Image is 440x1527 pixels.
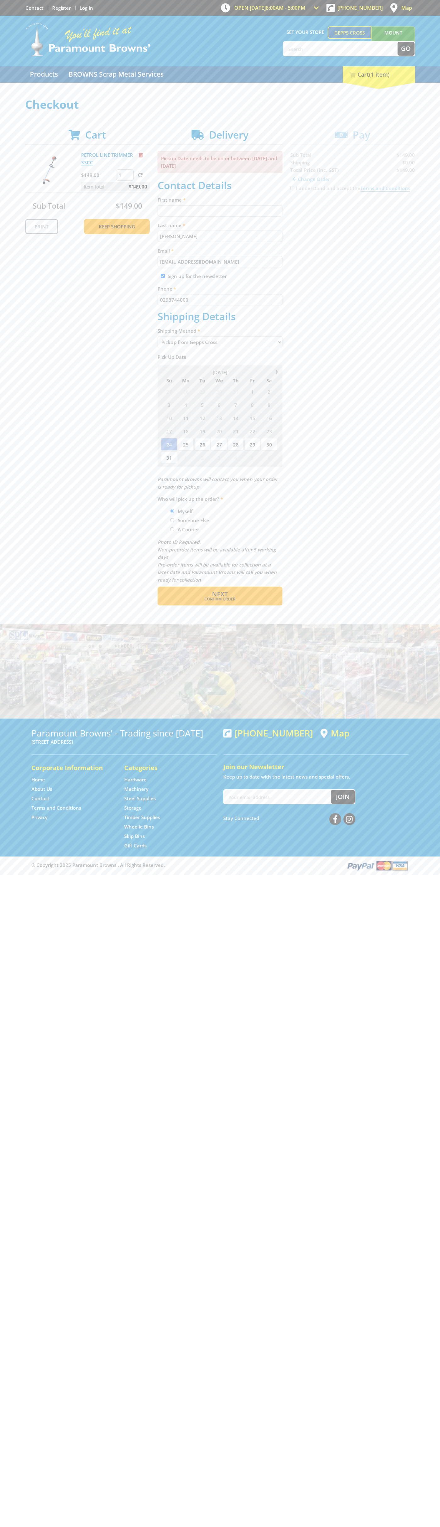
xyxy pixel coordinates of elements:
[178,438,194,451] span: 25
[158,285,282,293] label: Phone
[228,451,244,464] span: 4
[124,786,148,792] a: Go to the Machinery page
[158,231,282,242] input: Please enter your last name.
[228,438,244,451] span: 28
[31,738,217,746] p: [STREET_ADDRESS]
[398,42,415,56] button: Go
[244,438,260,451] span: 29
[194,376,210,385] span: Tu
[158,247,282,255] label: Email
[261,438,277,451] span: 30
[25,66,63,83] a: Go to the Products page
[124,795,156,802] a: Go to the Steel Supplies page
[211,451,227,464] span: 3
[161,438,177,451] span: 24
[33,201,65,211] span: Sub Total
[64,66,168,83] a: Go to the BROWNS Scrap Metal Services page
[261,376,277,385] span: Sa
[261,385,277,398] span: 2
[194,385,210,398] span: 29
[158,196,282,204] label: First name
[211,438,227,451] span: 27
[175,524,201,535] label: A Courier
[158,336,282,348] select: Please select a shipping method.
[244,425,260,437] span: 22
[161,425,177,437] span: 17
[224,790,331,804] input: Your email address
[194,412,210,424] span: 12
[194,451,210,464] span: 2
[168,273,227,279] label: Sign up for the newsletter
[223,763,409,771] h5: Join our Newsletter
[124,805,142,811] a: Go to the Storage page
[212,590,228,598] span: Next
[25,5,43,11] a: Go to the Contact page
[261,412,277,424] span: 16
[223,773,409,780] p: Keep up to date with the latest news and special offers.
[81,152,133,166] a: PETROL LINE TRIMMER 33CC
[244,412,260,424] span: 15
[211,412,227,424] span: 13
[223,811,355,826] div: Stay Connected
[158,179,282,191] h2: Contact Details
[211,385,227,398] span: 30
[369,71,390,78] span: (1 item)
[178,398,194,411] span: 4
[266,4,305,11] span: 8:00am - 5:00pm
[261,398,277,411] span: 9
[31,151,69,189] img: PETROL LINE TRIMMER 33CC
[228,376,244,385] span: Th
[31,814,47,821] a: Go to the Privacy page
[178,412,194,424] span: 11
[25,98,415,111] h1: Checkout
[161,451,177,464] span: 31
[244,376,260,385] span: Fr
[178,385,194,398] span: 28
[328,26,371,39] a: Gepps Cross
[320,728,349,738] a: View a map of Gepps Cross location
[194,438,210,451] span: 26
[158,151,282,173] p: Pickup Date needs to be on or between [DATE] and [DATE]
[124,776,147,783] a: Go to the Hardware page
[161,385,177,398] span: 27
[209,128,248,141] span: Delivery
[213,369,227,375] span: [DATE]
[124,814,160,821] a: Go to the Timber Supplies page
[170,527,174,531] input: Please select who will pick up the order.
[244,398,260,411] span: 8
[158,539,277,583] em: Photo ID Required. Non-preorder items will be available after 5 working days Pre-order items will...
[124,833,145,840] a: Go to the Skip Bins page
[211,376,227,385] span: We
[346,860,409,871] img: PayPal, Mastercard, Visa accepted
[31,728,217,738] h3: Paramount Browns' - Trading since [DATE]
[228,412,244,424] span: 14
[31,795,49,802] a: Go to the Contact page
[223,728,313,738] div: [PHONE_NUMBER]
[80,5,93,11] a: Log in
[116,201,142,211] span: $149.00
[228,398,244,411] span: 7
[343,66,415,83] div: Cart
[371,26,415,50] a: Mount [PERSON_NAME]
[31,786,52,792] a: Go to the About Us page
[261,425,277,437] span: 23
[158,310,282,322] h2: Shipping Details
[261,451,277,464] span: 6
[129,182,147,191] span: $149.00
[31,776,45,783] a: Go to the Home page
[81,182,150,191] p: Item total:
[211,425,227,437] span: 20
[158,327,282,335] label: Shipping Method
[31,805,81,811] a: Go to the Terms and Conditions page
[171,597,269,601] span: Confirm order
[85,128,106,141] span: Cart
[124,842,147,849] a: Go to the Gift Cards page
[161,398,177,411] span: 3
[158,353,282,361] label: Pick Up Date
[244,451,260,464] span: 5
[228,425,244,437] span: 21
[170,518,174,522] input: Please select who will pick up the order.
[124,763,204,772] h5: Categories
[331,790,355,804] button: Join
[194,398,210,411] span: 5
